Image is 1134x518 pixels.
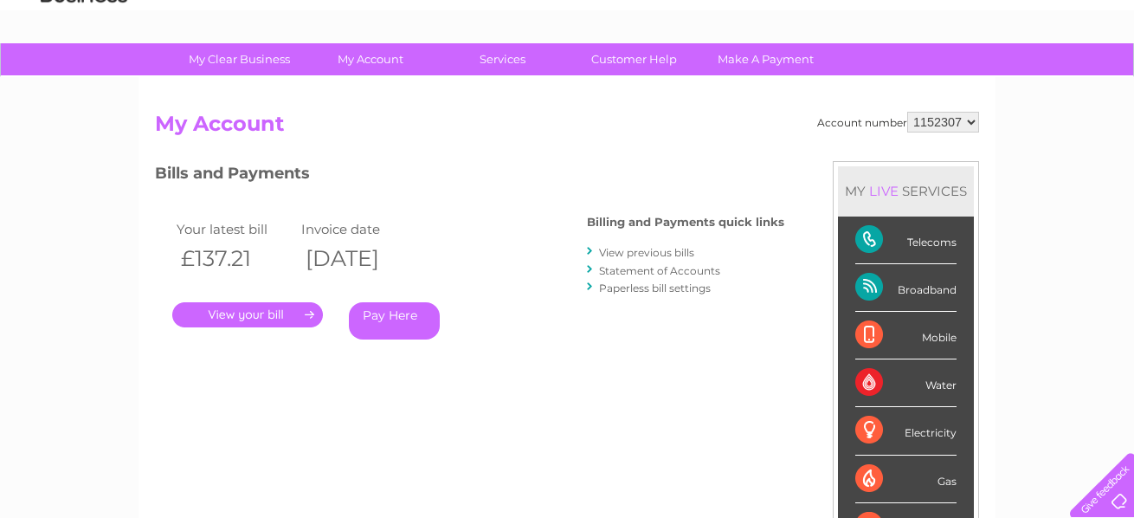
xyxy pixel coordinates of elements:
[855,217,957,264] div: Telecoms
[172,217,297,241] td: Your latest bill
[855,456,957,503] div: Gas
[587,216,784,229] h4: Billing and Payments quick links
[829,74,862,87] a: Water
[1077,74,1118,87] a: Log out
[172,302,323,327] a: .
[855,359,957,407] div: Water
[300,43,442,75] a: My Account
[172,241,297,276] th: £137.21
[40,45,128,98] img: logo.png
[431,43,574,75] a: Services
[168,43,311,75] a: My Clear Business
[159,10,977,84] div: Clear Business is a trading name of Verastar Limited (registered in [GEOGRAPHIC_DATA] No. 3667643...
[297,217,422,241] td: Invoice date
[855,264,957,312] div: Broadband
[563,43,706,75] a: Customer Help
[349,302,440,340] a: Pay Here
[599,246,694,259] a: View previous bills
[155,161,784,191] h3: Bills and Payments
[838,166,974,216] div: MY SERVICES
[983,74,1008,87] a: Blog
[599,282,711,295] a: Paperless bill settings
[873,74,911,87] a: Energy
[866,183,902,199] div: LIVE
[817,112,979,133] div: Account number
[808,9,927,30] a: 0333 014 3131
[599,264,720,277] a: Statement of Accounts
[855,407,957,455] div: Electricity
[694,43,837,75] a: Make A Payment
[297,241,422,276] th: [DATE]
[921,74,973,87] a: Telecoms
[855,312,957,359] div: Mobile
[155,112,979,145] h2: My Account
[1019,74,1061,87] a: Contact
